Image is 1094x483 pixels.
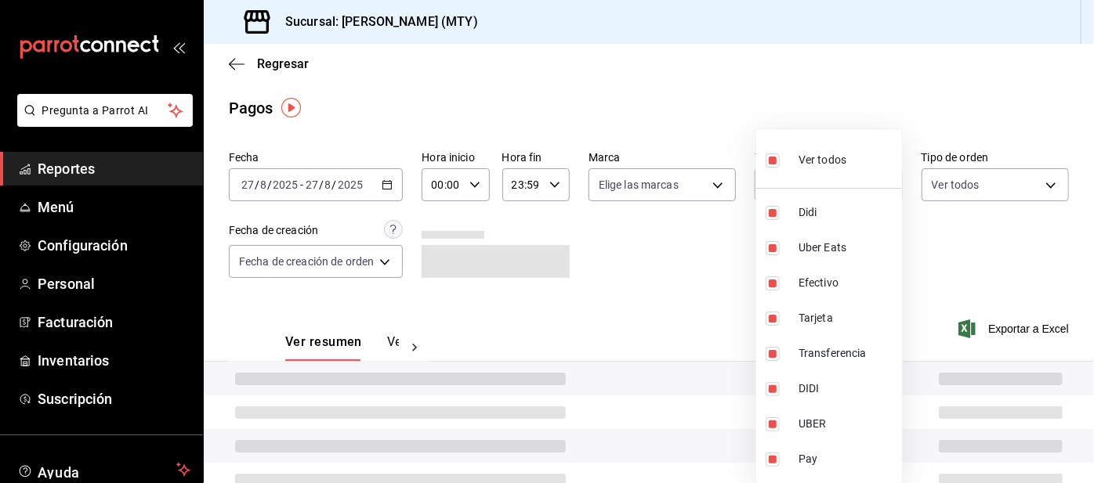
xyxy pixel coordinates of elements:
span: Transferencia [799,345,896,362]
span: Pay [799,451,896,467]
span: Ver todos [799,152,846,168]
span: Tarjeta [799,310,896,326]
span: Uber Eats [799,240,896,256]
img: Tooltip marker [281,98,301,117]
span: DIDI [799,380,896,397]
span: UBER [799,416,896,432]
span: Didi [799,204,896,221]
span: Efectivo [799,275,896,291]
